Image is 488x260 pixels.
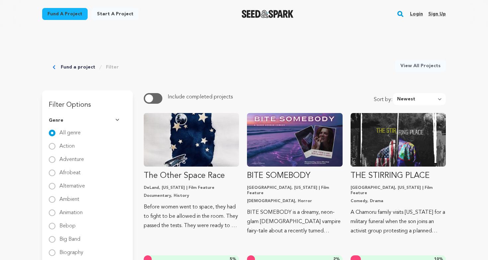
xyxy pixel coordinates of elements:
h3: Filter Options [42,90,133,112]
label: Biography [59,245,83,255]
button: Genre [49,112,126,129]
label: Afrobeat [59,165,81,176]
p: [DEMOGRAPHIC_DATA], Horror [247,198,342,204]
label: All genre [59,125,81,136]
div: Breadcrumb [53,60,119,74]
a: Fund a project [61,64,95,70]
a: Login [410,9,423,19]
a: Fund a project [42,8,88,20]
span: Sort by: [374,96,393,105]
a: Fund BITE SOMEBODY [247,113,342,236]
a: Sign up [428,9,446,19]
a: View All Projects [395,60,446,72]
a: Seed&Spark Homepage [242,10,294,18]
label: Action [59,138,75,149]
a: Fund THE STIRRING PLACE [351,113,446,236]
p: [GEOGRAPHIC_DATA], [US_STATE] | Film Feature [247,185,342,196]
label: Ambient [59,192,79,202]
img: Seed&Spark Arrow Down Icon [116,119,121,122]
label: Alternative [59,178,85,189]
p: DeLand, [US_STATE] | Film Feature [144,185,239,191]
label: Animation [59,205,83,215]
a: Fund The Other Space Race [144,113,239,230]
p: THE STIRRING PLACE [351,171,446,181]
p: BITE SOMEBODY [247,171,342,181]
a: Start a project [92,8,139,20]
p: [GEOGRAPHIC_DATA], [US_STATE] | Film Feature [351,185,446,196]
p: Comedy, Drama [351,198,446,204]
label: Bebop [59,218,76,229]
label: Big Band [59,231,80,242]
img: Seed&Spark Logo Dark Mode [242,10,294,18]
a: Filter [106,64,119,70]
p: BITE SOMEBODY is a dreamy, neon-glam [DEMOGRAPHIC_DATA] vampire fairy-tale about a recently turne... [247,208,342,236]
span: Include completed projects [168,94,233,100]
p: The Other Space Race [144,171,239,181]
label: Adventure [59,152,84,162]
p: Documentary, History [144,193,239,198]
p: Before women went to space, they had to fight to be allowed in the room. They passed the tests. T... [144,202,239,230]
span: Genre [49,117,63,124]
p: A Chamoru family visits [US_STATE] for a military funeral when the son joins an activist group pr... [351,208,446,236]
